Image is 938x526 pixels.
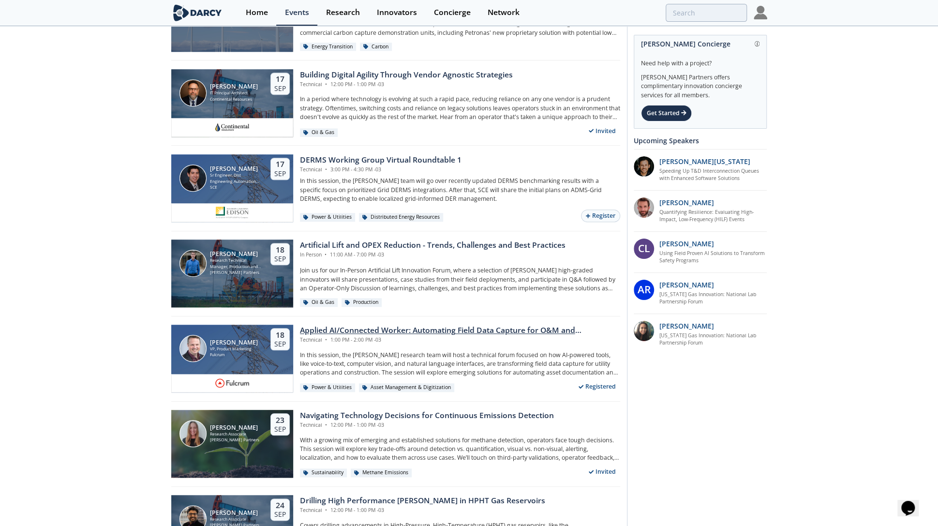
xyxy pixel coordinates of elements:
[171,154,620,222] a: Steven Robles [PERSON_NAME] Sr Engineer, Dist Engineering Automation Software SCE 17 Sep DERMS Wo...
[210,346,258,352] div: VP, Product Marketing
[274,169,286,178] div: Sep
[300,128,338,137] div: Oil & Gas
[359,383,455,392] div: Asset Management & Digitization
[300,336,620,344] div: Technical 1:00 PM - 2:00 PM -03
[324,336,329,343] span: •
[659,280,714,290] p: [PERSON_NAME]
[210,83,258,90] div: [PERSON_NAME]
[300,154,462,166] div: DERMS Working Group Virtual Roundtable 1
[179,79,207,106] img: Brian Morris
[179,165,207,192] img: Steven Robles
[574,381,620,393] div: Registered
[171,410,620,478] a: Camila Behar [PERSON_NAME] Research Associate [PERSON_NAME] Partners 23 Sep Navigating Technology...
[300,81,513,89] div: Technical 12:00 PM - 1:00 PM -03
[274,84,286,93] div: Sep
[634,132,767,149] div: Upcoming Speakers
[210,516,259,523] div: Research Associate
[300,251,566,259] div: In Person 11:00 AM - 7:00 PM -03
[215,207,249,218] img: sce.com.png
[300,266,620,293] p: Join us for our In-Person Artificial Lift Innovation Forum, where a selection of [PERSON_NAME] hi...
[300,351,620,377] p: In this session, the [PERSON_NAME] research team will host a technical forum focused on how AI-po...
[274,331,286,340] div: 18
[210,184,262,191] div: SCE
[210,352,258,358] div: Fulcrum
[171,240,620,307] a: Nick Robbins [PERSON_NAME] Research Technical Manager, Production and Sustainability [PERSON_NAME...
[210,270,262,276] div: [PERSON_NAME] Partners
[659,250,767,265] a: Using Field Proven AI Solutions to Transform Safety Programs
[274,340,286,348] div: Sep
[634,239,654,259] div: CL
[210,437,259,443] div: [PERSON_NAME] Partners
[659,291,767,306] a: [US_STATE] Gas Innovation: National Lab Partnership Forum
[285,9,309,16] div: Events
[274,510,286,519] div: Sep
[754,6,767,19] img: Profile
[659,321,714,331] p: [PERSON_NAME]
[659,332,767,347] a: [US_STATE] Gas Innovation: National Lab Partnership Forum
[581,210,620,223] button: Register
[659,156,750,166] p: [PERSON_NAME][US_STATE]
[210,339,258,346] div: [PERSON_NAME]
[666,4,747,22] input: Advanced Search
[210,431,259,437] div: Research Associate
[179,335,207,362] img: Jake Freivald
[300,240,566,251] div: Artificial Lift and OPEX Reduction - Trends, Challenges and Best Practices
[300,325,620,336] div: Applied AI/Connected Worker: Automating Field Data Capture for O&M and Construction
[377,9,417,16] div: Innovators
[274,416,286,425] div: 23
[179,420,207,447] img: Camila Behar
[300,43,357,51] div: Energy Transition
[434,9,471,16] div: Concierge
[300,495,545,507] div: Drilling High Performance [PERSON_NAME] in HPHT Gas Reservoirs
[641,35,759,52] div: [PERSON_NAME] Concierge
[584,125,620,137] div: Invited
[641,105,692,121] div: Get Started
[210,90,258,96] div: IT Principal Architect
[300,177,620,203] p: In this session, the [PERSON_NAME] team will go over recently updated DERMS benchmarking results ...
[634,280,654,300] div: AR
[300,166,462,174] div: Technical 3:00 PM - 4:30 PM -03
[324,166,329,173] span: •
[360,43,392,51] div: Carbon
[326,9,360,16] div: Research
[300,69,513,81] div: Building Digital Agility Through Vendor Agnostic Strategies
[300,95,620,121] p: In a period where technology is evolving at such a rapid pace, reducing reliance on any one vendo...
[641,52,759,68] div: Need help with a project?
[342,298,382,307] div: Production
[210,251,262,257] div: [PERSON_NAME]
[755,41,760,46] img: information.svg
[300,436,620,463] p: With a growing mix of emerging and established solutions for methane detection, operators face to...
[274,501,286,511] div: 24
[323,251,328,258] span: •
[171,4,224,21] img: logo-wide.svg
[300,468,347,477] div: Sustainability
[300,507,545,514] div: Technical 12:00 PM - 1:00 PM -03
[210,172,262,184] div: Sr Engineer, Dist Engineering Automation Software
[659,197,714,208] p: [PERSON_NAME]
[300,383,356,392] div: Power & Utilities
[659,209,767,224] a: Quantifying Resilience: Evaluating High-Impact, Low-Frequency (HILF) Events
[210,257,262,270] div: Research Technical Manager, Production and Sustainability
[210,96,258,103] div: Continental Resources
[641,68,759,100] div: [PERSON_NAME] Partners offers complimentary innovation concierge services for all members.
[488,9,520,16] div: Network
[274,75,286,84] div: 17
[897,487,928,516] iframe: chat widget
[171,69,620,137] a: Brian Morris [PERSON_NAME] IT Principal Architect Continental Resources 17 Sep Building Digital A...
[324,507,329,513] span: •
[210,165,262,172] div: [PERSON_NAME]
[324,81,329,88] span: •
[300,213,356,222] div: Power & Utilities
[274,245,286,255] div: 18
[634,321,654,341] img: P3oGsdP3T1ZY1PVH95Iw
[300,410,554,421] div: Navigating Technology Decisions for Continuous Emissions Detection
[274,425,286,434] div: Sep
[171,325,620,392] a: Jake Freivald [PERSON_NAME] VP, Product Marketing Fulcrum 18 Sep Applied AI/Connected Worker: Aut...
[300,298,338,307] div: Oil & Gas
[324,421,329,428] span: •
[210,510,259,516] div: [PERSON_NAME]
[634,197,654,218] img: 90f9c750-37bc-4a35-8c39-e7b0554cf0e9
[210,424,259,431] div: [PERSON_NAME]
[215,377,249,389] img: fe66cb83-ad6b-42ca-a555-d45a2888711e
[634,156,654,177] img: 1b183925-147f-4a47-82c9-16eeeed5003c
